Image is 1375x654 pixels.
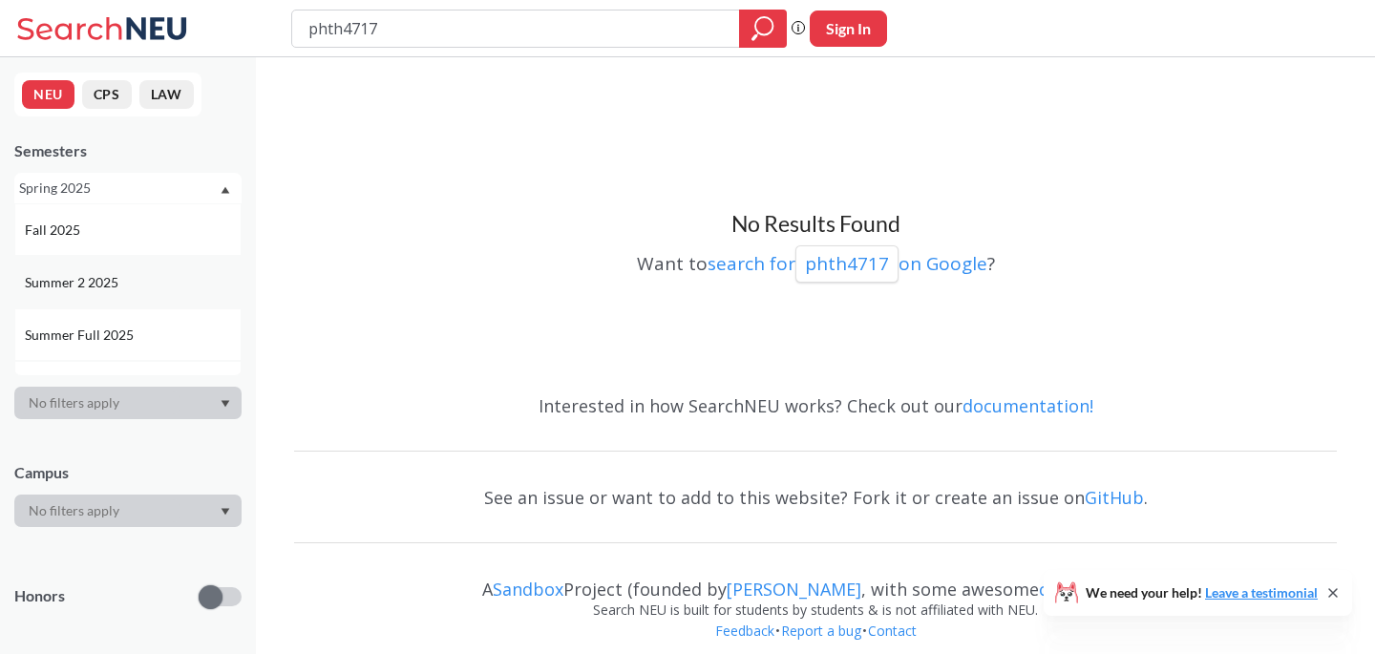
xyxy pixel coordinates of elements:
[867,622,918,640] a: Contact
[25,325,137,346] span: Summer Full 2025
[19,178,219,199] div: Spring 2025
[221,508,230,516] svg: Dropdown arrow
[294,561,1337,600] div: A Project (founded by , with some awesome )
[294,210,1337,239] h3: No Results Found
[294,378,1337,433] div: Interested in how SearchNEU works? Check out our
[221,186,230,194] svg: Dropdown arrow
[810,11,887,47] button: Sign In
[780,622,862,640] a: Report a bug
[82,80,132,109] button: CPS
[805,251,889,277] p: phth4717
[708,251,987,276] a: search forphth4717on Google
[14,585,65,607] p: Honors
[1039,578,1145,601] a: contributors
[25,272,122,293] span: Summer 2 2025
[22,80,74,109] button: NEU
[25,220,84,241] span: Fall 2025
[14,495,242,527] div: Dropdown arrow
[14,462,242,483] div: Campus
[294,239,1337,283] div: Want to ?
[751,15,774,42] svg: magnifying glass
[493,578,563,601] a: Sandbox
[1086,586,1318,600] span: We need your help!
[294,600,1337,621] div: Search NEU is built for students by students & is not affiliated with NEU.
[307,12,726,45] input: Class, professor, course number, "phrase"
[14,173,242,203] div: Spring 2025Dropdown arrowFall 2025Summer 2 2025Summer Full 2025Summer 1 2025Spring 2025Fall 2024S...
[139,80,194,109] button: LAW
[727,578,861,601] a: [PERSON_NAME]
[1085,486,1144,509] a: GitHub
[1205,584,1318,601] a: Leave a testimonial
[714,622,775,640] a: Feedback
[14,140,242,161] div: Semesters
[739,10,787,48] div: magnifying glass
[294,470,1337,525] div: See an issue or want to add to this website? Fork it or create an issue on .
[14,387,242,419] div: Dropdown arrow
[962,394,1093,417] a: documentation!
[221,400,230,408] svg: Dropdown arrow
